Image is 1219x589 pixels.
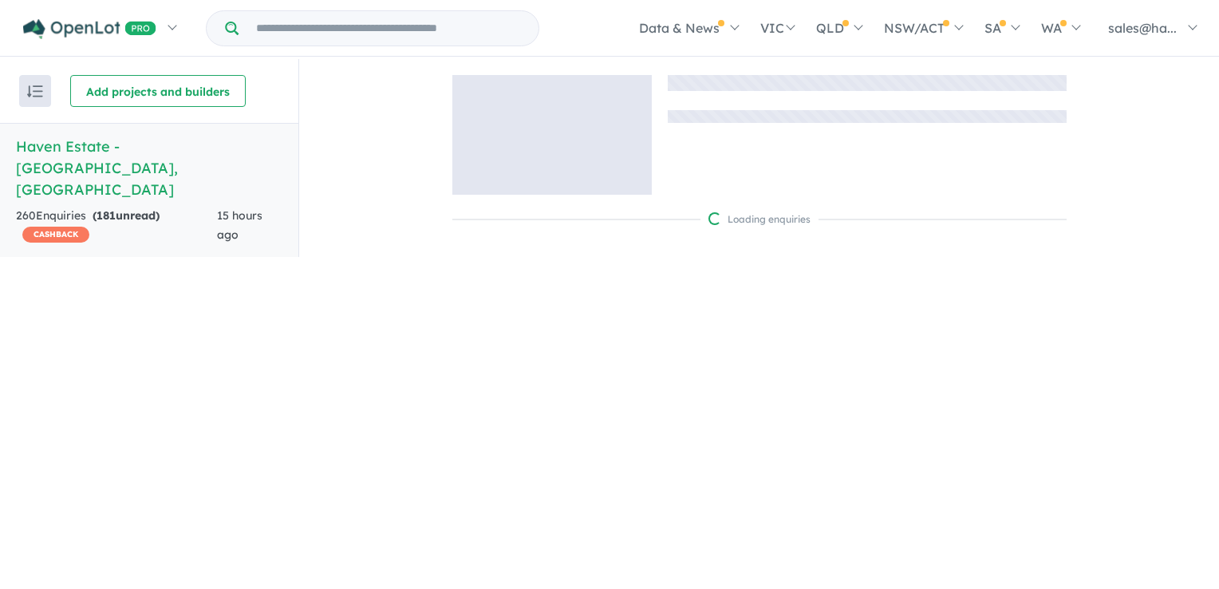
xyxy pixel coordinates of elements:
div: 260 Enquir ies [16,207,217,245]
button: Add projects and builders [70,75,246,107]
div: Loading enquiries [708,211,811,227]
strong: ( unread) [93,208,160,223]
span: 181 [97,208,116,223]
span: CASHBACK [22,227,89,243]
span: 15 hours ago [217,208,262,242]
span: sales@ha... [1108,20,1177,36]
img: sort.svg [27,85,43,97]
img: Openlot PRO Logo White [23,19,156,39]
input: Try estate name, suburb, builder or developer [242,11,535,45]
h5: Haven Estate - [GEOGRAPHIC_DATA] , [GEOGRAPHIC_DATA] [16,136,282,200]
